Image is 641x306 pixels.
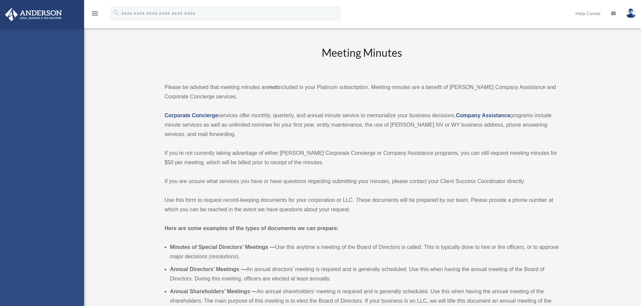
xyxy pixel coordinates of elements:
[170,265,559,283] li: An annual directors’ meeting is required and is generally scheduled. Use this when having the ann...
[626,8,636,18] img: User Pic
[165,195,559,214] p: Use this form to request record-keeping documents for your corporation or LLC. These documents wi...
[165,113,218,118] a: Corporate Concierge
[91,12,99,17] a: menu
[165,83,559,101] p: Please be advised that meeting minutes are included in your Platinum subscription. Meeting minute...
[170,266,246,272] b: Annual Directors’ Meetings —
[165,111,559,139] p: services offer monthly, quarterly, and annual minute service to memorialize your business decisio...
[165,45,559,73] h2: Meeting Minutes
[3,8,64,21] img: Anderson Advisors Platinum Portal
[165,148,559,167] p: If you’re not currently taking advantage of either [PERSON_NAME] Corporate Concierge or Company A...
[211,254,237,259] em: resolutions
[165,177,559,186] p: If you are unsure what services you have or have questions regarding submitting your minutes, ple...
[170,244,275,250] b: Minutes of Special Directors’ Meetings —
[91,9,99,17] i: menu
[269,84,278,90] strong: not
[456,113,510,118] a: Company Assistance
[170,243,559,261] li: Use this anytime a meeting of the Board of Directors is called. This is typically done to hire or...
[170,289,257,294] b: Annual Shareholders’ Meetings —
[165,225,339,231] strong: Here are some examples of the types of documents we can prepare:
[112,9,120,16] i: search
